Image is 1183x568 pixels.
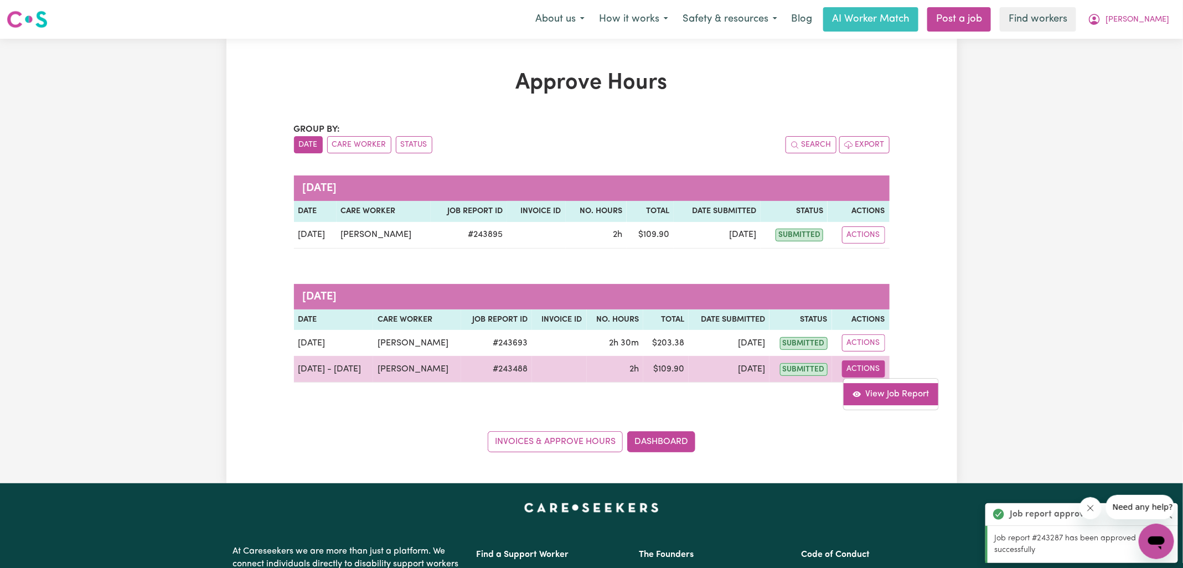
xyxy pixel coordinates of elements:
[461,356,532,383] td: # 243488
[1000,7,1076,32] a: Find workers
[396,136,432,153] button: sort invoices by paid status
[832,309,890,331] th: Actions
[761,201,828,222] th: Status
[801,550,870,559] a: Code of Conduct
[337,222,431,249] td: [PERSON_NAME]
[643,330,689,356] td: $ 203.38
[689,330,769,356] td: [DATE]
[842,226,885,244] button: Actions
[294,222,337,249] td: [DATE]
[675,8,784,31] button: Safety & resources
[524,503,659,512] a: Careseekers home page
[674,222,761,249] td: [DATE]
[461,309,532,331] th: Job Report ID
[1105,14,1169,26] span: [PERSON_NAME]
[786,136,836,153] button: Search
[1106,495,1174,519] iframe: Message from company
[373,330,461,356] td: [PERSON_NAME]
[784,7,819,32] a: Blog
[507,201,566,222] th: Invoice ID
[994,533,1171,556] p: Job report #243287 has been approved successfully
[843,378,939,410] div: Actions
[927,7,991,32] a: Post a job
[689,356,769,383] td: [DATE]
[587,309,644,331] th: No. Hours
[780,363,828,376] span: submitted
[1139,524,1174,559] iframe: Button to launch messaging window
[294,309,374,331] th: Date
[1079,497,1102,519] iframe: Close message
[488,431,623,452] a: Invoices & Approve Hours
[842,334,885,352] button: Actions
[780,337,828,350] span: submitted
[643,356,689,383] td: $ 109.90
[294,70,890,96] h1: Approve Hours
[627,431,695,452] a: Dashboard
[7,7,48,32] a: Careseekers logo
[532,309,586,331] th: Invoice ID
[373,356,461,383] td: [PERSON_NAME]
[627,222,674,249] td: $ 109.90
[839,136,890,153] button: Export
[823,7,918,32] a: AI Worker Match
[294,125,340,134] span: Group by:
[674,201,761,222] th: Date Submitted
[609,339,639,348] span: 2 hours 30 minutes
[528,8,592,31] button: About us
[294,201,337,222] th: Date
[627,201,674,222] th: Total
[477,550,569,559] a: Find a Support Worker
[1010,508,1094,521] strong: Job report approved
[613,230,622,239] span: 2 hours
[294,284,890,309] caption: [DATE]
[7,9,48,29] img: Careseekers logo
[629,365,639,374] span: 2 hours
[842,360,885,378] button: Actions
[373,309,461,331] th: Care worker
[294,136,323,153] button: sort invoices by date
[327,136,391,153] button: sort invoices by care worker
[689,309,769,331] th: Date Submitted
[431,201,507,222] th: Job Report ID
[643,309,689,331] th: Total
[844,383,938,405] a: View job report 243488
[828,201,890,222] th: Actions
[769,309,832,331] th: Status
[431,222,507,249] td: # 243895
[294,330,374,356] td: [DATE]
[294,356,374,383] td: [DATE] - [DATE]
[337,201,431,222] th: Care worker
[294,175,890,201] caption: [DATE]
[592,8,675,31] button: How it works
[566,201,627,222] th: No. Hours
[1081,8,1176,31] button: My Account
[776,229,823,241] span: submitted
[639,550,694,559] a: The Founders
[461,330,532,356] td: # 243693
